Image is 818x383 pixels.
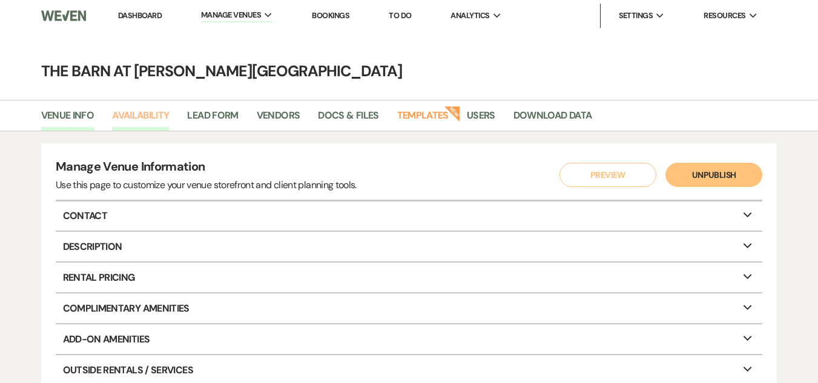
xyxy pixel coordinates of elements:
[187,108,238,131] a: Lead Form
[619,10,653,22] span: Settings
[312,10,349,21] a: Bookings
[389,10,411,21] a: To Do
[397,108,449,131] a: Templates
[56,263,762,292] p: Rental Pricing
[41,108,94,131] a: Venue Info
[556,163,653,187] a: Preview
[201,9,261,21] span: Manage Venues
[56,232,762,261] p: Description
[56,201,762,231] p: Contact
[56,293,762,323] p: Complimentary Amenities
[56,324,762,354] p: Add-On Amenities
[665,163,762,187] button: Unpublish
[444,105,461,122] strong: New
[56,178,357,192] div: Use this page to customize your venue storefront and client planning tools.
[41,3,87,28] img: Weven Logo
[118,10,162,21] a: Dashboard
[56,158,357,178] h4: Manage Venue Information
[559,163,656,187] button: Preview
[318,108,378,131] a: Docs & Files
[257,108,300,131] a: Vendors
[513,108,592,131] a: Download Data
[112,108,169,131] a: Availability
[704,10,745,22] span: Resources
[467,108,495,131] a: Users
[450,10,489,22] span: Analytics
